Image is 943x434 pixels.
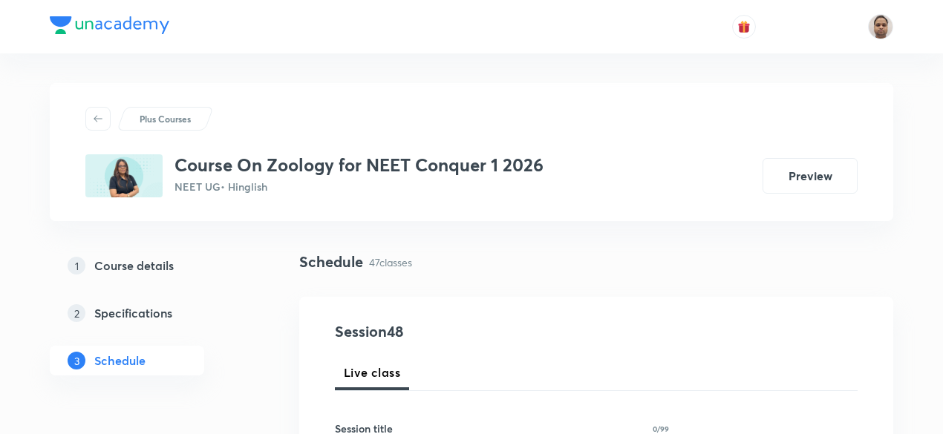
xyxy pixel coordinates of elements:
h4: Session 48 [335,320,606,343]
button: avatar [732,15,756,39]
img: Shekhar Banerjee [868,14,893,39]
p: NEET UG • Hinglish [174,179,544,194]
p: 3 [68,352,85,369]
a: Company Logo [50,16,169,38]
h3: Course On Zoology for NEET Conquer 1 2026 [174,154,544,176]
img: Company Logo [50,16,169,34]
button: Preview [763,158,858,194]
a: 1Course details [50,251,252,280]
h5: Course details [94,257,174,274]
p: 0/99 [653,425,669,433]
p: 47 classes [369,254,412,270]
span: Live class [344,364,400,381]
h5: Schedule [94,352,146,369]
img: 220E4118-950D-4AB9-9FED-A6405169731F_plus.png [85,154,163,197]
h4: Schedule [299,251,363,273]
a: 2Specifications [50,298,252,328]
p: Plus Courses [140,112,191,125]
h5: Specifications [94,304,172,322]
p: 2 [68,304,85,322]
img: avatar [737,20,751,33]
p: 1 [68,257,85,274]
